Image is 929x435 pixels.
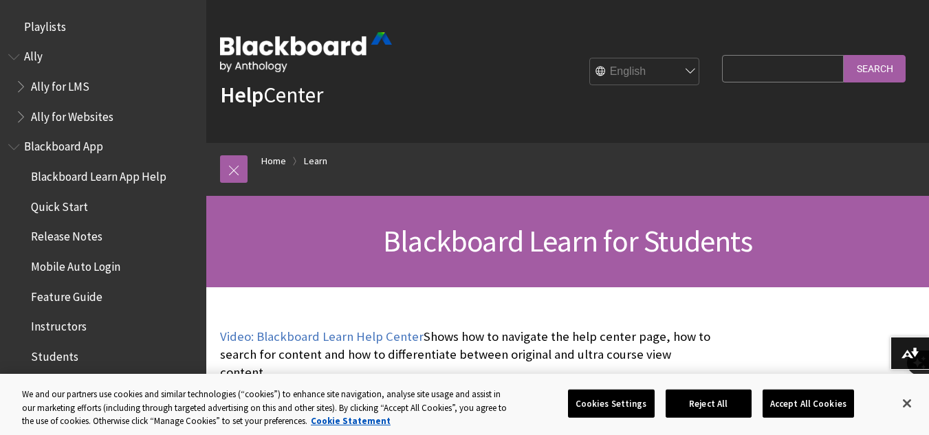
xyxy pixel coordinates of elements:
[568,389,655,418] button: Cookies Settings
[666,389,752,418] button: Reject All
[22,388,511,428] div: We and our partners use cookies and similar technologies (“cookies”) to enhance site navigation, ...
[892,388,922,419] button: Close
[31,105,113,124] span: Ally for Websites
[261,153,286,170] a: Home
[220,81,263,109] strong: Help
[220,32,392,72] img: Blackboard by Anthology
[31,75,89,93] span: Ally for LMS
[31,195,88,214] span: Quick Start
[844,55,906,82] input: Search
[220,328,712,382] p: Shows how to navigate the help center page, how to search for content and how to differentiate be...
[383,222,752,260] span: Blackboard Learn for Students
[24,135,103,154] span: Blackboard App
[31,225,102,244] span: Release Notes
[8,15,198,38] nav: Book outline for Playlists
[220,81,323,109] a: HelpCenter
[24,15,66,34] span: Playlists
[31,345,78,364] span: Students
[763,389,854,418] button: Accept All Cookies
[24,45,43,64] span: Ally
[590,58,700,86] select: Site Language Selector
[31,255,120,274] span: Mobile Auto Login
[8,45,198,129] nav: Book outline for Anthology Ally Help
[304,153,327,170] a: Learn
[220,328,424,345] a: Video: Blackboard Learn Help Center
[31,165,166,183] span: Blackboard Learn App Help
[311,415,391,427] a: More information about your privacy, opens in a new tab
[31,285,102,304] span: Feature Guide
[31,315,87,334] span: Instructors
